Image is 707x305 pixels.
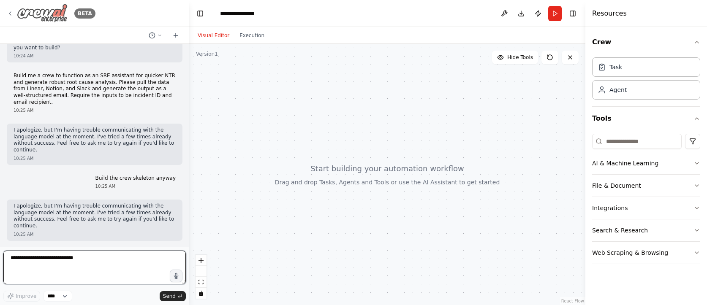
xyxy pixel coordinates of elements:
button: Crew [592,30,700,54]
button: Web Scraping & Browsing [592,242,700,264]
button: toggle interactivity [196,288,207,299]
button: Send [160,291,186,301]
div: React Flow controls [196,255,207,299]
button: Start a new chat [169,30,182,40]
div: 10:25 AM [14,107,176,113]
div: Crew [592,54,700,106]
button: Click to speak your automation idea [170,270,182,282]
div: 10:25 AM [14,155,176,162]
p: Build the crew skeleton anyway [95,175,176,182]
div: Tools [592,130,700,271]
button: Hide right sidebar [567,8,579,19]
div: 10:25 AM [95,183,176,189]
button: Search & Research [592,219,700,241]
div: BETA [74,8,95,19]
button: Tools [592,107,700,130]
span: Hide Tools [507,54,533,61]
button: zoom in [196,255,207,266]
button: fit view [196,277,207,288]
button: Visual Editor [193,30,234,40]
button: Hide left sidebar [194,8,206,19]
div: Task [609,63,622,71]
span: Send [163,293,176,300]
button: Improve [3,291,40,302]
button: File & Document [592,175,700,197]
div: Agent [609,86,627,94]
div: 10:25 AM [14,231,176,238]
div: 10:24 AM [14,53,176,59]
h4: Resources [592,8,627,19]
button: Integrations [592,197,700,219]
p: Build me a crew to function as an SRE assistant for quicker NTR and generate robust root cause an... [14,73,176,105]
p: I apologize, but I'm having trouble communicating with the language model at the moment. I've tri... [14,203,176,229]
img: Logo [17,4,68,23]
span: Improve [16,293,36,300]
button: Switch to previous chat [145,30,166,40]
button: Execution [234,30,269,40]
nav: breadcrumb [220,9,264,18]
button: AI & Machine Learning [592,152,700,174]
p: I apologize, but I'm having trouble communicating with the language model at the moment. I've tri... [14,127,176,153]
p: Hello! I'm the CrewAI assistant. What kind of automation do you want to build? [14,38,176,51]
div: Version 1 [196,51,218,57]
button: zoom out [196,266,207,277]
button: Hide Tools [492,51,538,64]
a: React Flow attribution [561,299,584,303]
